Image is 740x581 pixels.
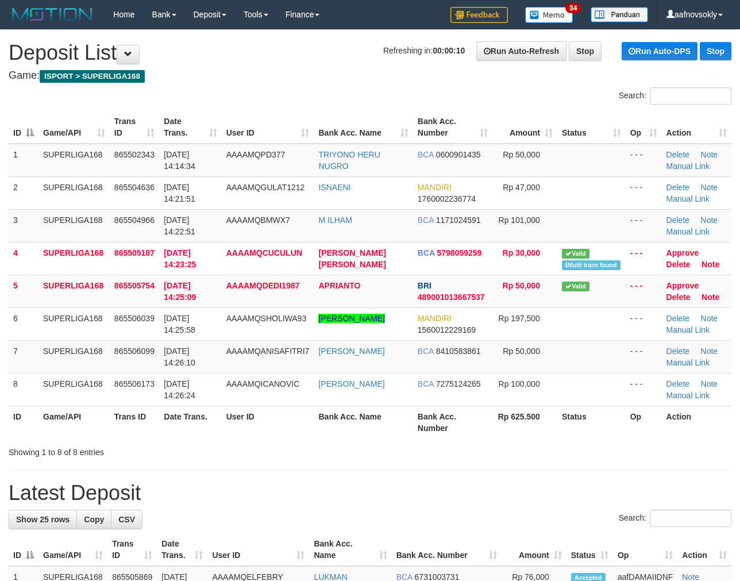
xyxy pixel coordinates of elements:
[619,87,731,105] label: Search:
[314,406,413,438] th: Bank Acc. Name
[226,314,307,323] span: AAAAMQSHOLIWA93
[38,533,107,566] th: Game/API: activate to sort column ascending
[626,242,662,275] td: - - -
[562,282,589,291] span: Valid transaction
[222,406,314,438] th: User ID
[226,150,286,159] span: AAAAMQPD377
[9,111,38,144] th: ID: activate to sort column descending
[666,325,710,334] a: Manual Link
[418,150,434,159] span: BCA
[569,41,602,61] a: Stop
[503,248,540,257] span: Rp 30,000
[114,248,155,257] span: 865505187
[114,150,155,159] span: 865502343
[226,248,302,257] span: AAAAMQCUCULUN
[9,340,38,373] td: 7
[666,358,710,367] a: Manual Link
[666,161,710,171] a: Manual Link
[613,533,677,566] th: Op: activate to sort column ascending
[318,281,360,290] a: APRIANTO
[436,216,481,225] span: Copy 1171024591 to clipboard
[114,314,155,323] span: 865506039
[701,183,718,192] a: Note
[666,391,710,400] a: Manual Link
[418,248,435,257] span: BCA
[557,406,626,438] th: Status
[110,111,160,144] th: Trans ID: activate to sort column ascending
[666,194,710,203] a: Manual Link
[662,406,731,438] th: Action
[318,347,384,356] a: [PERSON_NAME]
[9,533,38,566] th: ID: activate to sort column descending
[9,406,38,438] th: ID
[666,183,689,192] a: Delete
[701,314,718,323] a: Note
[207,533,309,566] th: User ID: activate to sort column ascending
[626,340,662,373] td: - - -
[9,176,38,209] td: 2
[626,144,662,177] td: - - -
[159,111,221,144] th: Date Trans.: activate to sort column ascending
[666,216,689,225] a: Delete
[701,216,718,225] a: Note
[626,307,662,340] td: - - -
[666,227,710,236] a: Manual Link
[164,183,195,203] span: [DATE] 14:21:51
[701,347,718,356] a: Note
[38,176,110,209] td: SUPERLIGA168
[436,150,481,159] span: Copy 0600901435 to clipboard
[666,379,689,388] a: Delete
[650,87,731,105] input: Search:
[626,111,662,144] th: Op: activate to sort column ascending
[114,216,155,225] span: 865504966
[38,406,110,438] th: Game/API
[557,111,626,144] th: Status: activate to sort column ascending
[318,314,384,323] a: [PERSON_NAME]
[499,379,540,388] span: Rp 100,000
[562,260,620,270] span: Multiple matching transaction found in bank
[702,260,719,269] a: Note
[701,379,718,388] a: Note
[666,314,689,323] a: Delete
[38,111,110,144] th: Game/API: activate to sort column ascending
[164,314,195,334] span: [DATE] 14:25:58
[666,347,689,356] a: Delete
[318,150,380,171] a: TRIYONO HERU NUGRO
[626,176,662,209] td: - - -
[38,307,110,340] td: SUPERLIGA168
[76,510,111,529] a: Copy
[226,281,300,290] span: AAAAMQDEDI1987
[9,6,96,23] img: MOTION_logo.png
[413,111,492,144] th: Bank Acc. Number: activate to sort column ascending
[503,347,540,356] span: Rp 50,000
[309,533,391,566] th: Bank Acc. Name: activate to sort column ascending
[114,281,155,290] span: 865505754
[38,373,110,406] td: SUPERLIGA168
[437,248,482,257] span: Copy 5798059259 to clipboard
[16,515,70,524] span: Show 25 rows
[666,150,689,159] a: Delete
[9,242,38,275] td: 4
[9,144,38,177] td: 1
[164,216,195,236] span: [DATE] 14:22:51
[9,41,731,64] h1: Deposit List
[38,340,110,373] td: SUPERLIGA168
[9,70,731,82] h4: Game:
[436,347,481,356] span: Copy 8410583861 to clipboard
[666,281,699,290] a: Approve
[499,314,540,323] span: Rp 197,500
[318,216,352,225] a: M ILHAM
[525,7,573,23] img: Button%20Memo.svg
[701,150,718,159] a: Note
[418,379,434,388] span: BCA
[702,293,719,302] a: Note
[626,209,662,242] td: - - -
[418,293,485,302] span: Copy 489001013667537 to clipboard
[450,7,508,23] img: Feedback.jpg
[591,7,648,22] img: panduan.png
[622,42,697,60] a: Run Auto-DPS
[418,216,434,225] span: BCA
[626,373,662,406] td: - - -
[476,41,566,61] a: Run Auto-Refresh
[650,510,731,527] input: Search:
